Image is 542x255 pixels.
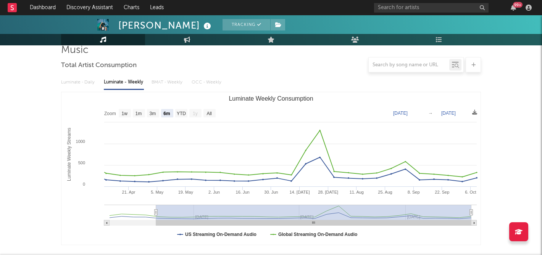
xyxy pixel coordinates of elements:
[369,62,449,68] input: Search by song name or URL
[177,111,186,116] text: YTD
[83,182,85,186] text: 0
[78,160,85,165] text: 500
[350,190,364,194] text: 11. Aug
[435,190,449,194] text: 22. Sep
[208,190,220,194] text: 2. Jun
[178,190,194,194] text: 19. May
[118,19,213,32] div: [PERSON_NAME]
[206,111,211,116] text: All
[122,190,135,194] text: 21. Apr
[193,111,198,116] text: 1y
[104,111,116,116] text: Zoom
[61,92,481,245] svg: Luminate Weekly Consumption
[393,111,408,116] text: [DATE]
[150,111,156,116] text: 3m
[465,190,476,194] text: 6. Oct
[76,139,85,144] text: 1000
[290,190,310,194] text: 14. [DATE]
[223,19,270,30] button: Tracking
[236,190,250,194] text: 16. Jun
[318,190,338,194] text: 28. [DATE]
[278,232,358,237] text: Global Streaming On-Demand Audio
[104,76,144,89] div: Luminate - Weekly
[229,95,313,102] text: Luminate Weekly Consumption
[513,2,523,8] div: 99 +
[511,5,516,11] button: 99+
[163,111,170,116] text: 6m
[61,46,89,55] span: Music
[441,111,456,116] text: [DATE]
[66,128,72,181] text: Luminate Weekly Streams
[185,232,256,237] text: US Streaming On-Demand Audio
[428,111,433,116] text: →
[264,190,278,194] text: 30. Jun
[374,3,489,13] input: Search for artists
[378,190,392,194] text: 25. Aug
[408,190,420,194] text: 8. Sep
[151,190,164,194] text: 5. May
[135,111,142,116] text: 1m
[122,111,128,116] text: 1w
